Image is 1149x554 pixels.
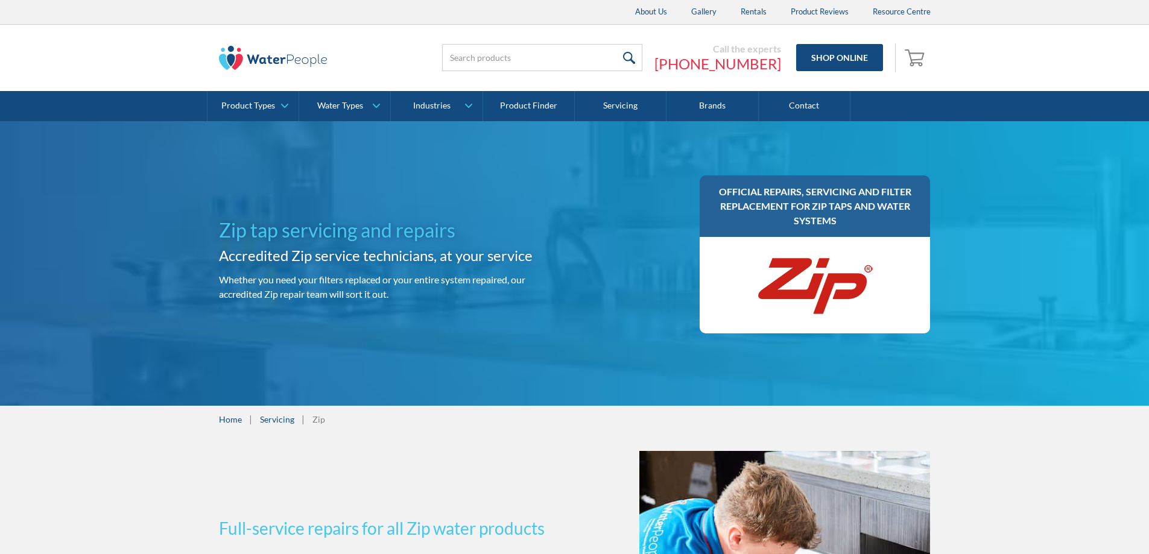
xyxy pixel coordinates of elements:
[905,48,928,67] img: shopping cart
[299,91,390,121] a: Water Types
[391,91,482,121] a: Industries
[654,43,781,55] div: Call the experts
[413,101,451,111] div: Industries
[666,91,758,121] a: Brands
[248,412,254,426] div: |
[219,216,570,245] h1: Zip tap servicing and repairs
[207,91,299,121] a: Product Types
[442,44,642,71] input: Search products
[300,412,306,426] div: |
[575,91,666,121] a: Servicing
[219,413,242,426] a: Home
[712,184,919,228] h3: Official repairs, servicing and filter replacement for Zip taps and water systems
[219,515,570,541] h3: Full-service repairs for all Zip water products
[902,43,931,72] a: Open empty cart
[219,245,570,266] h2: Accredited Zip service technicians, at your service
[221,101,275,111] div: Product Types
[796,44,883,71] a: Shop Online
[219,46,328,70] img: The Water People
[317,101,363,111] div: Water Types
[654,55,781,73] a: [PHONE_NUMBER]
[260,413,294,426] a: Servicing
[312,413,325,426] div: Zip
[759,91,850,121] a: Contact
[219,272,570,301] p: Whether you need your filters replaced or your entire system repaired, our accredited Zip repair ...
[483,91,575,121] a: Product Finder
